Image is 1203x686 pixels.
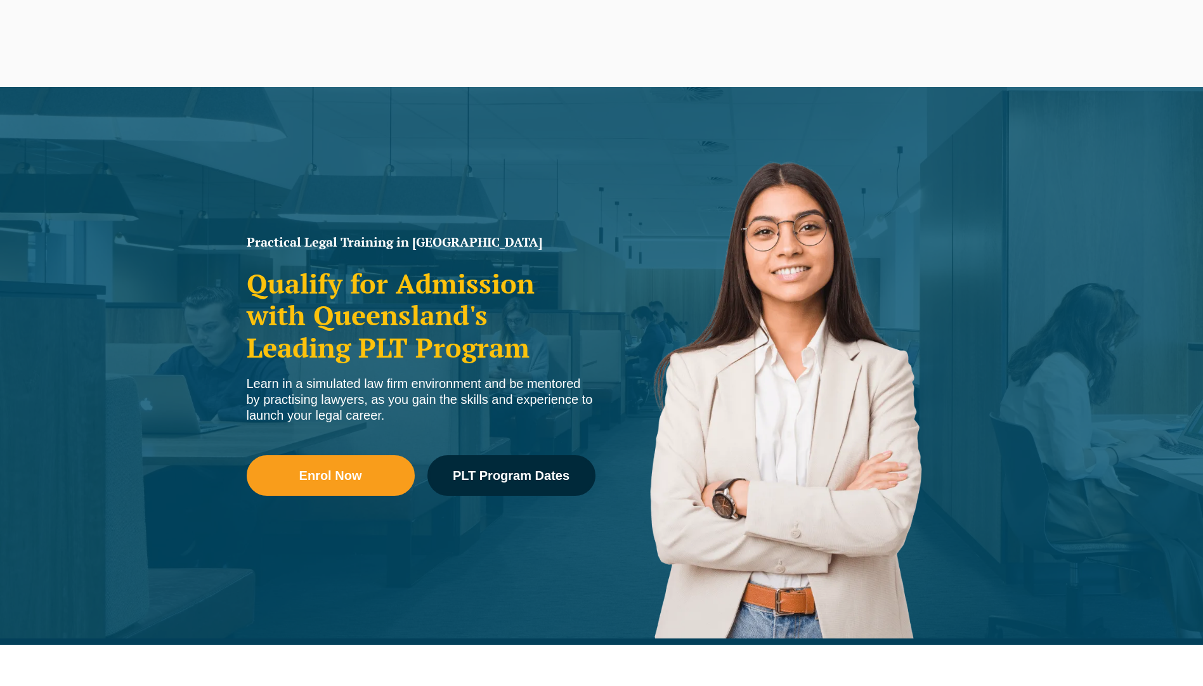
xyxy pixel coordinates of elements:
[247,376,595,424] div: Learn in a simulated law firm environment and be mentored by practising lawyers, as you gain the ...
[247,268,595,363] h2: Qualify for Admission with Queensland's Leading PLT Program
[453,469,569,482] span: PLT Program Dates
[299,469,362,482] span: Enrol Now
[247,236,595,249] h1: Practical Legal Training in [GEOGRAPHIC_DATA]
[247,455,415,496] a: Enrol Now
[427,455,595,496] a: PLT Program Dates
